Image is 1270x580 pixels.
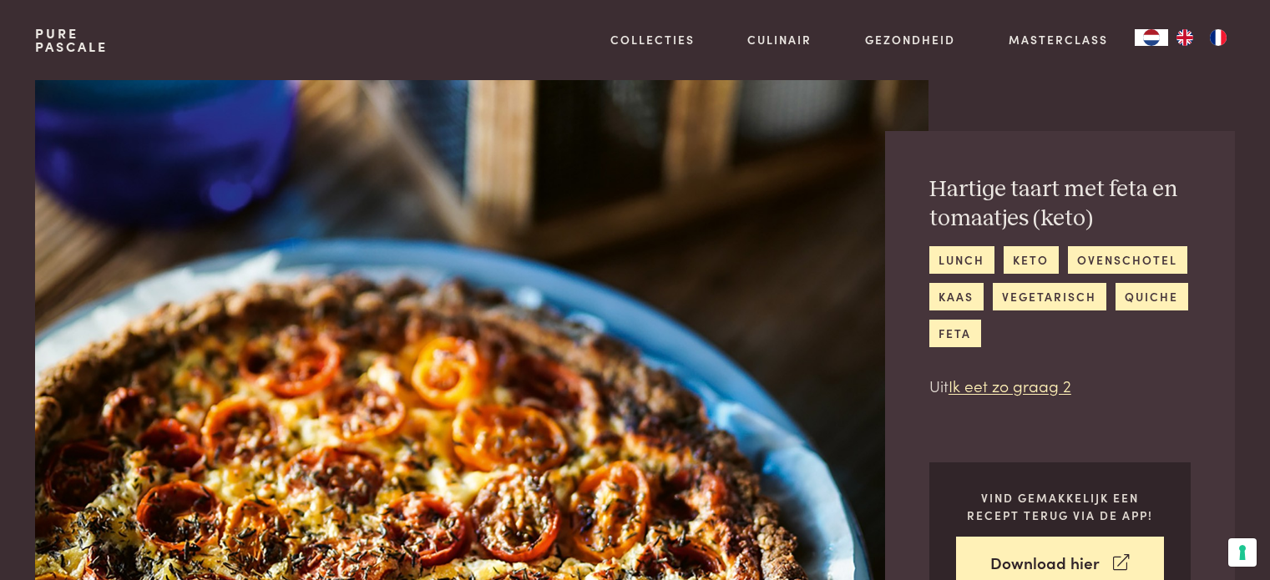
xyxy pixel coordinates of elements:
p: Uit [929,374,1191,398]
a: Masterclass [1009,31,1108,48]
ul: Language list [1168,29,1235,46]
a: FR [1202,29,1235,46]
a: Culinair [747,31,812,48]
a: EN [1168,29,1202,46]
a: quiche [1116,283,1188,310]
a: Ik eet zo graag 2 [949,374,1071,396]
a: vegetarisch [993,283,1106,310]
a: ovenschotel [1068,246,1187,274]
div: Language [1135,29,1168,46]
h2: Hartige taart met feta en tomaatjes (keto) [929,175,1191,233]
a: Gezondheid [865,31,955,48]
a: PurePascale [35,27,108,53]
aside: Language selected: Nederlands [1135,29,1235,46]
a: keto [1004,246,1059,274]
p: Vind gemakkelijk een recept terug via de app! [956,489,1164,523]
a: feta [929,320,981,347]
a: kaas [929,283,984,310]
button: Uw voorkeuren voor toestemming voor trackingtechnologieën [1228,538,1257,567]
a: NL [1135,29,1168,46]
a: Collecties [610,31,695,48]
a: lunch [929,246,994,274]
